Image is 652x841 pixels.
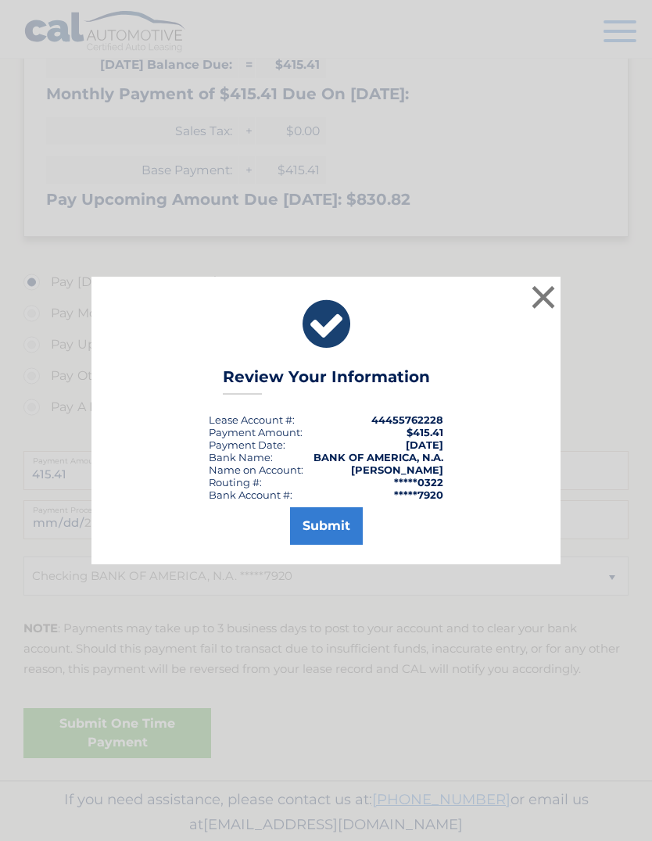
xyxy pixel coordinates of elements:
div: Payment Amount: [209,426,303,438]
div: : [209,438,285,451]
span: $415.41 [407,426,443,438]
h3: Review Your Information [223,367,430,395]
div: Bank Name: [209,451,273,463]
span: [DATE] [406,438,443,451]
div: Routing #: [209,476,262,488]
strong: BANK OF AMERICA, N.A. [313,451,443,463]
button: × [528,281,559,313]
div: Lease Account #: [209,413,295,426]
strong: [PERSON_NAME] [351,463,443,476]
button: Submit [290,507,363,545]
strong: 44455762228 [371,413,443,426]
div: Name on Account: [209,463,303,476]
span: Payment Date [209,438,283,451]
div: Bank Account #: [209,488,292,501]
